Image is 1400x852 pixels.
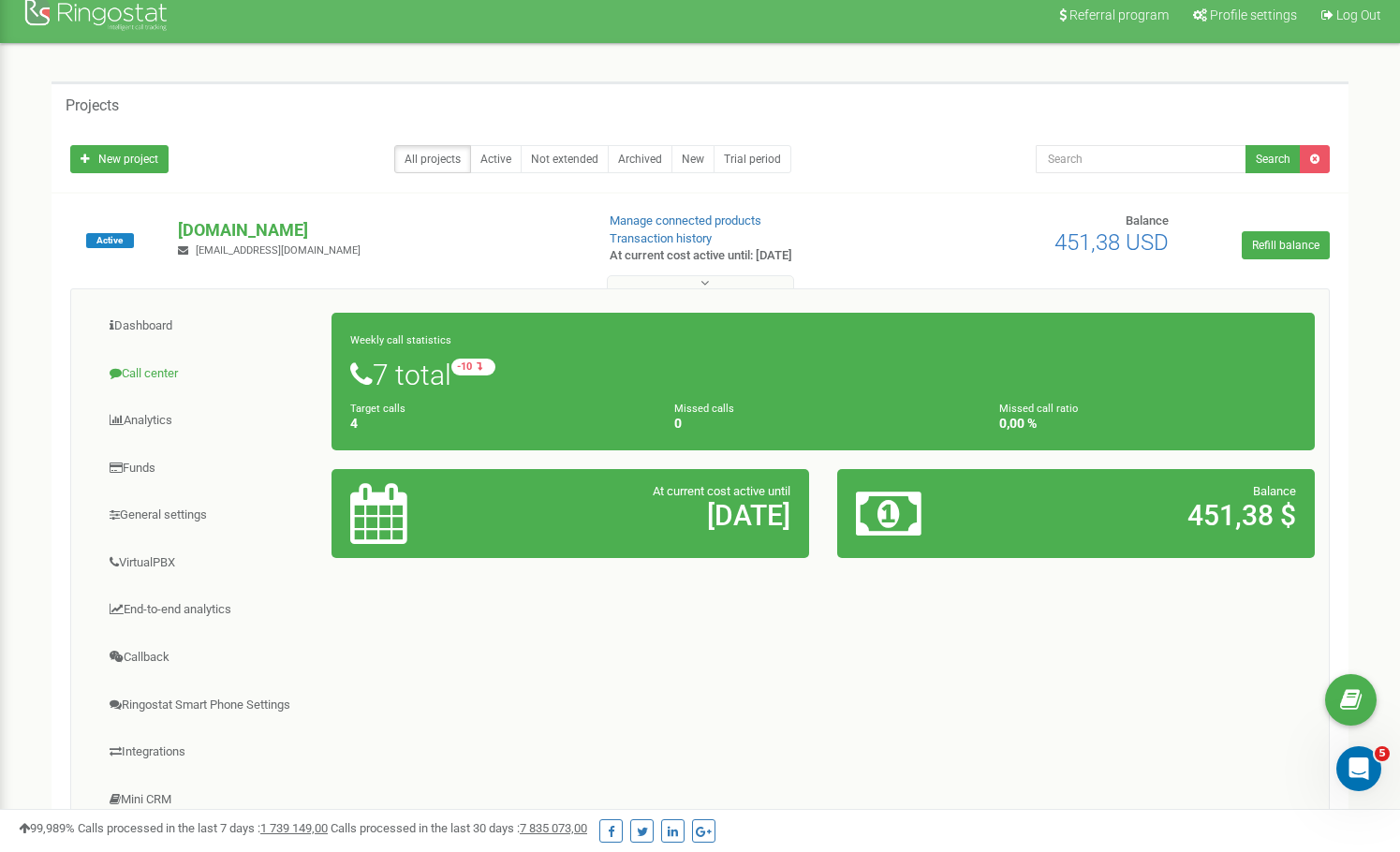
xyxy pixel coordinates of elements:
[1336,746,1381,791] iframe: Intercom live chat
[610,231,712,245] a: Transaction history
[260,821,328,835] u: 1 739 149,00
[1336,7,1381,22] span: Log Out
[999,403,1078,415] small: Missed call ratio
[394,145,471,173] a: All projects
[610,213,761,228] a: Manage connected products
[85,777,332,823] a: Mini CRM
[653,484,790,498] span: At current cost active until
[999,417,1296,431] h4: 0,00 %
[470,145,522,173] a: Active
[608,145,672,173] a: Archived
[1253,484,1296,498] span: Balance
[85,729,332,775] a: Integrations
[350,359,1296,390] h1: 7 total
[350,334,451,346] small: Weekly call statistics
[85,587,332,633] a: End-to-end analytics
[19,821,75,835] span: 99,989%
[331,821,587,835] span: Calls processed in the last 30 days :
[674,403,734,415] small: Missed calls
[451,359,495,375] small: -10
[1242,231,1330,259] a: Refill balance
[1069,7,1169,22] span: Referral program
[1036,145,1246,173] input: Search
[85,635,332,681] a: Callback
[85,492,332,538] a: General settings
[1375,746,1390,761] span: 5
[1210,7,1297,22] span: Profile settings
[610,247,904,265] p: At current cost active until: [DATE]
[350,417,647,431] h4: 4
[66,97,119,114] h5: Projects
[85,303,332,349] a: Dashboard
[178,218,579,242] p: [DOMAIN_NAME]
[671,145,715,173] a: New
[85,446,332,492] a: Funds
[85,398,332,444] a: Analytics
[1245,145,1301,173] button: Search
[1126,213,1169,228] span: Balance
[85,351,332,397] a: Call center
[86,233,134,248] span: Active
[1054,229,1169,256] span: 451,38 USD
[70,145,169,173] a: New project
[85,540,332,586] a: VirtualPBX
[196,244,361,257] span: [EMAIL_ADDRESS][DOMAIN_NAME]
[78,821,328,835] span: Calls processed in the last 7 days :
[506,500,789,531] h2: [DATE]
[714,145,791,173] a: Trial period
[520,821,587,835] u: 7 835 073,00
[521,145,609,173] a: Not extended
[1012,500,1296,531] h2: 451,38 $
[350,403,405,415] small: Target calls
[674,417,971,431] h4: 0
[85,683,332,728] a: Ringostat Smart Phone Settings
